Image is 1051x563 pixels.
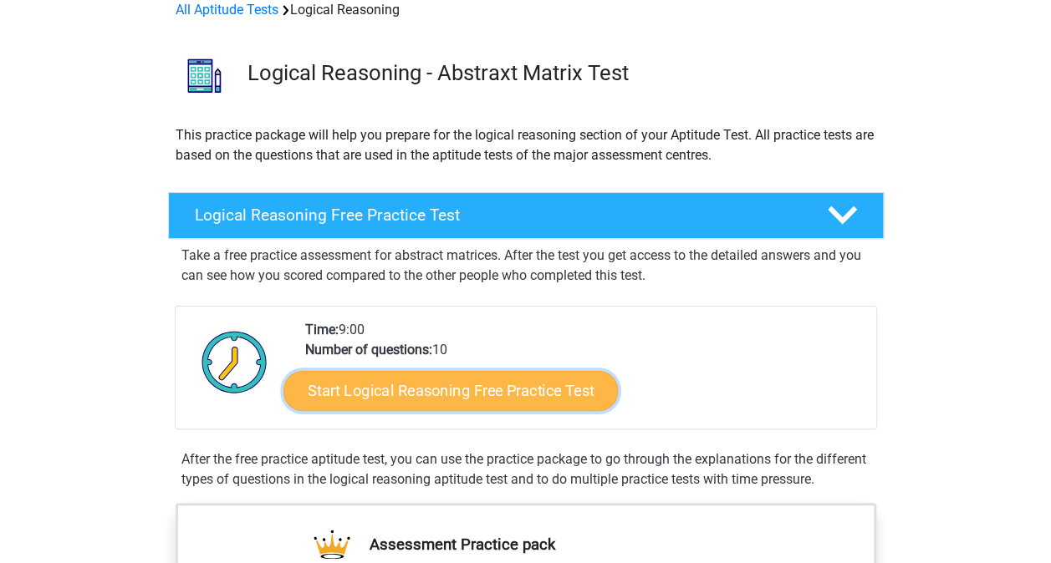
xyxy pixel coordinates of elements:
[283,370,618,410] a: Start Logical Reasoning Free Practice Test
[195,205,800,225] h4: Logical Reasoning Free Practice Test
[247,60,870,86] h3: Logical Reasoning - Abstraxt Matrix Test
[181,246,870,286] p: Take a free practice assessment for abstract matrices. After the test you get access to the detai...
[169,40,240,111] img: logical reasoning
[176,125,876,165] p: This practice package will help you prepare for the logical reasoning section of your Aptitude Te...
[293,320,875,429] div: 9:00 10
[161,192,890,239] a: Logical Reasoning Free Practice Test
[305,322,339,337] b: Time:
[175,449,877,489] div: After the free practice aptitude test, you can use the practice package to go through the explana...
[192,320,277,403] img: Clock
[176,2,278,18] a: All Aptitude Tests
[305,342,432,358] b: Number of questions:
